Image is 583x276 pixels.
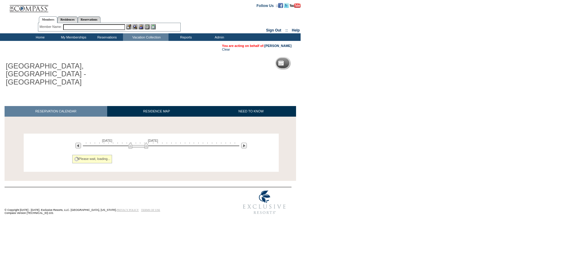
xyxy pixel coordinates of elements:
a: Reservations [78,16,101,23]
a: TERMS OF USE [141,208,160,211]
a: Subscribe to our YouTube Channel [290,3,301,7]
div: Please wait, loading... [72,155,112,163]
a: Clear [222,48,230,51]
td: My Memberships [56,33,90,41]
td: Vacation Collection [123,33,169,41]
img: Subscribe to our YouTube Channel [290,3,301,8]
img: Become our fan on Facebook [278,3,283,8]
td: Admin [202,33,235,41]
a: Residences [57,16,78,23]
img: Follow us on Twitter [284,3,289,8]
span: [DATE] [148,139,158,142]
img: spinner2.gif [74,157,79,161]
span: [DATE] [102,139,112,142]
a: [PERSON_NAME] [264,44,291,48]
span: :: [285,28,288,32]
a: Members [39,16,57,23]
img: Previous [75,143,81,148]
a: NEED TO KNOW [206,106,296,117]
img: b_calculator.gif [151,24,156,29]
td: Follow Us :: [257,3,278,8]
a: RESERVATION CALENDAR [5,106,107,117]
img: View [132,24,138,29]
h1: [GEOGRAPHIC_DATA], [GEOGRAPHIC_DATA] - [GEOGRAPHIC_DATA] [5,61,141,87]
a: Help [292,28,300,32]
img: Impersonate [138,24,144,29]
img: Next [241,143,247,148]
td: Reservations [90,33,123,41]
h5: Reservation Calendar [286,61,332,65]
a: RESIDENCE MAP [107,106,206,117]
a: Become our fan on Facebook [278,3,283,7]
img: b_edit.gif [126,24,131,29]
img: Exclusive Resorts [237,187,291,218]
td: © Copyright [DATE] - [DATE]. Exclusive Resorts, LLC. [GEOGRAPHIC_DATA], [US_STATE]. Compass Versi... [5,188,217,218]
div: Member Name: [39,24,63,29]
a: Sign Out [266,28,281,32]
td: Home [23,33,56,41]
span: You are acting on behalf of: [222,44,291,48]
td: Reports [169,33,202,41]
a: Follow us on Twitter [284,3,289,7]
img: Reservations [145,24,150,29]
a: PRIVACY POLICY [117,208,139,211]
